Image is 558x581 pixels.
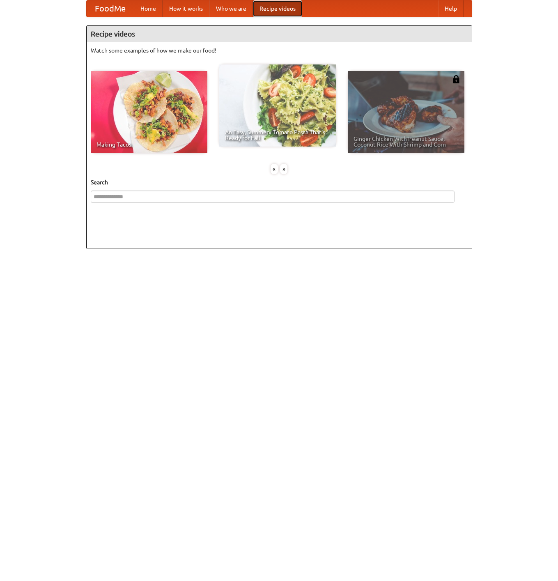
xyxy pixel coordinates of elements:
h5: Search [91,178,468,186]
a: Making Tacos [91,71,207,153]
span: An Easy, Summery Tomato Pasta That's Ready for Fall [225,129,330,141]
a: FoodMe [87,0,134,17]
span: Making Tacos [96,142,202,147]
img: 483408.png [452,75,460,83]
a: Home [134,0,163,17]
h4: Recipe videos [87,26,472,42]
div: » [280,164,287,174]
a: Who we are [209,0,253,17]
a: Recipe videos [253,0,302,17]
p: Watch some examples of how we make our food! [91,46,468,55]
div: « [271,164,278,174]
a: An Easy, Summery Tomato Pasta That's Ready for Fall [219,64,336,147]
a: Help [438,0,464,17]
a: How it works [163,0,209,17]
